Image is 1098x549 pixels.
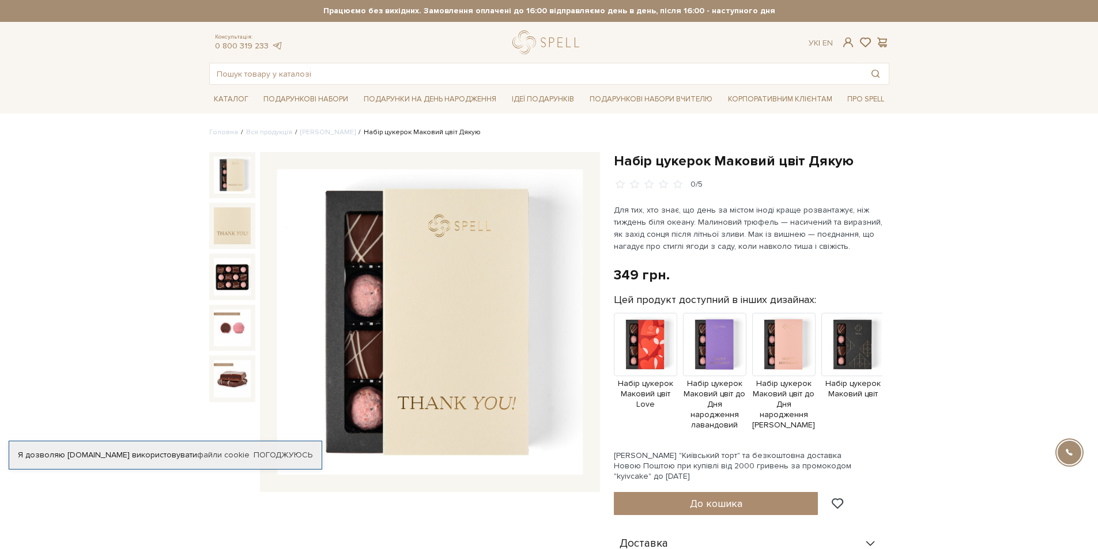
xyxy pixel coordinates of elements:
a: Корпоративним клієнтам [723,90,837,108]
span: Набір цукерок Маковий цвіт [821,378,885,399]
div: 349 грн. [614,266,670,284]
input: Пошук товару у каталозі [210,63,862,84]
div: Ук [809,38,833,48]
img: Продукт [752,313,816,376]
img: Набір цукерок Маковий цвіт Дякую [277,169,583,475]
img: Продукт [683,313,746,376]
img: Набір цукерок Маковий цвіт Дякую [214,157,251,194]
span: Набір цукерок Маковий цвіт до Дня народження лавандовий [683,378,746,431]
div: Я дозволяю [DOMAIN_NAME] використовувати [9,450,322,460]
button: Пошук товару у каталозі [862,63,889,84]
a: Подарункові набори Вчителю [585,89,717,109]
img: Набір цукерок Маковий цвіт Дякую [214,360,251,397]
a: telegram [271,41,283,51]
img: Продукт [821,313,885,376]
h1: Набір цукерок Маковий цвіт Дякую [614,152,889,170]
button: До кошика [614,492,818,515]
a: Каталог [209,90,253,108]
span: | [818,38,820,48]
li: Набір цукерок Маковий цвіт Дякую [356,127,481,138]
span: Доставка [620,539,668,549]
strong: Працюємо без вихідних. Замовлення оплачені до 16:00 відправляємо день в день, після 16:00 - насту... [209,6,889,16]
p: Для тих, хто знає, що день за містом іноді краще розвантажує, ніж тиждень біля океану. Малиновий ... [614,204,884,252]
img: Продукт [614,313,677,376]
a: Набір цукерок Маковий цвіт до Дня народження лавандовий [683,339,746,431]
a: Набір цукерок Маковий цвіт [821,339,885,399]
img: Набір цукерок Маковий цвіт Дякую [214,258,251,295]
img: Набір цукерок Маковий цвіт Дякую [214,207,251,244]
a: 0 800 319 233 [215,41,269,51]
a: Про Spell [843,90,889,108]
a: Подарункові набори [259,90,353,108]
a: Набір цукерок Маковий цвіт до Дня народження [PERSON_NAME] [752,339,816,431]
span: Набір цукерок Маковий цвіт Love [614,378,677,410]
span: До кошика [690,497,742,510]
span: Набір цукерок Маковий цвіт до Дня народження [PERSON_NAME] [752,378,816,431]
a: Вся продукція [246,128,292,137]
label: Цей продукт доступний в інших дизайнах: [614,293,816,306]
a: Набір цукерок Маковий цвіт Love [614,339,677,410]
a: En [822,38,833,48]
a: logo [512,31,584,54]
a: Ідеї подарунків [507,90,579,108]
a: файли cookie [197,450,250,460]
a: Головна [209,128,238,137]
div: [PERSON_NAME] "Київський торт" та безкоштовна доставка Новою Поштою при купівлі від 2000 гривень ... [614,450,889,482]
a: [PERSON_NAME] [300,128,356,137]
a: Подарунки на День народження [359,90,501,108]
div: 0/5 [691,179,703,190]
span: Консультація: [215,33,283,41]
img: Набір цукерок Маковий цвіт Дякую [214,309,251,346]
a: Погоджуюсь [254,450,312,460]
